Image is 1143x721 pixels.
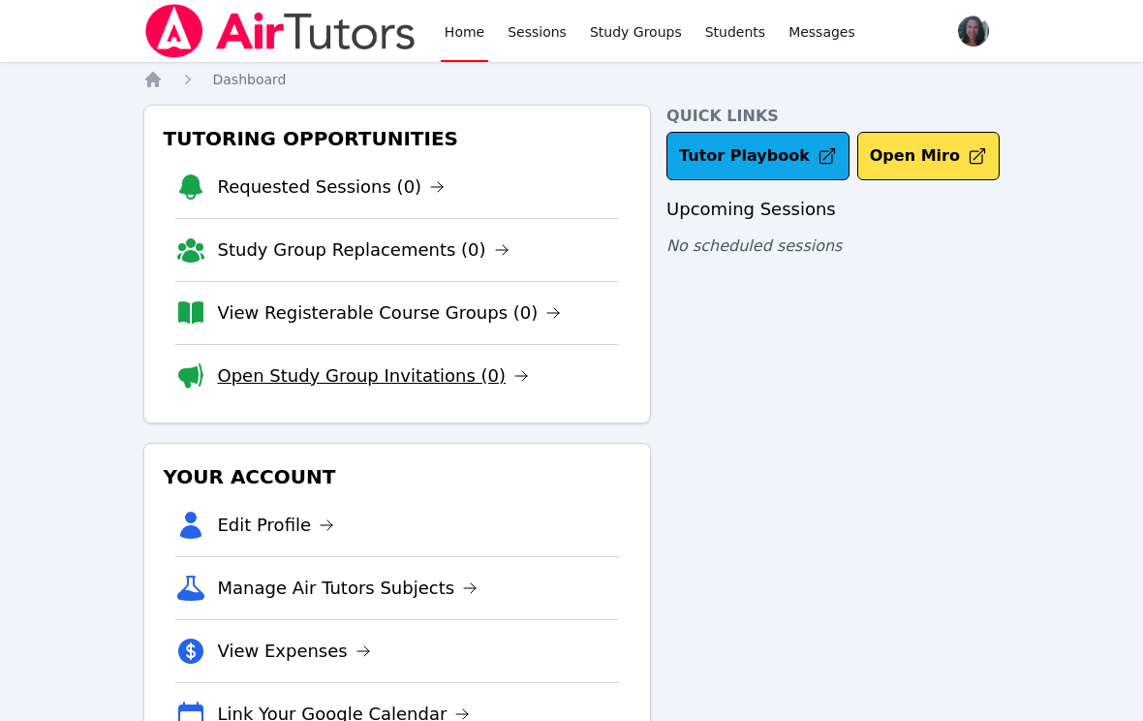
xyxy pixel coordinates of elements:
[857,132,1000,180] button: Open Miro
[160,121,635,156] h3: Tutoring Opportunities
[143,70,1001,89] nav: Breadcrumb
[218,512,335,539] a: Edit Profile
[788,22,855,42] span: Messages
[213,72,287,87] span: Dashboard
[218,362,530,390] a: Open Study Group Invitations (0)
[218,299,562,327] a: View Registerable Course Groups (0)
[218,236,510,264] a: Study Group Replacements (0)
[666,236,842,255] span: No scheduled sessions
[218,638,371,665] a: View Expenses
[666,132,850,180] a: Tutor Playbook
[143,4,417,58] img: Air Tutors
[218,173,446,201] a: Requested Sessions (0)
[666,196,1000,223] h3: Upcoming Sessions
[218,575,479,602] a: Manage Air Tutors Subjects
[160,459,635,494] h3: Your Account
[666,105,1000,128] h4: Quick Links
[213,70,287,89] a: Dashboard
